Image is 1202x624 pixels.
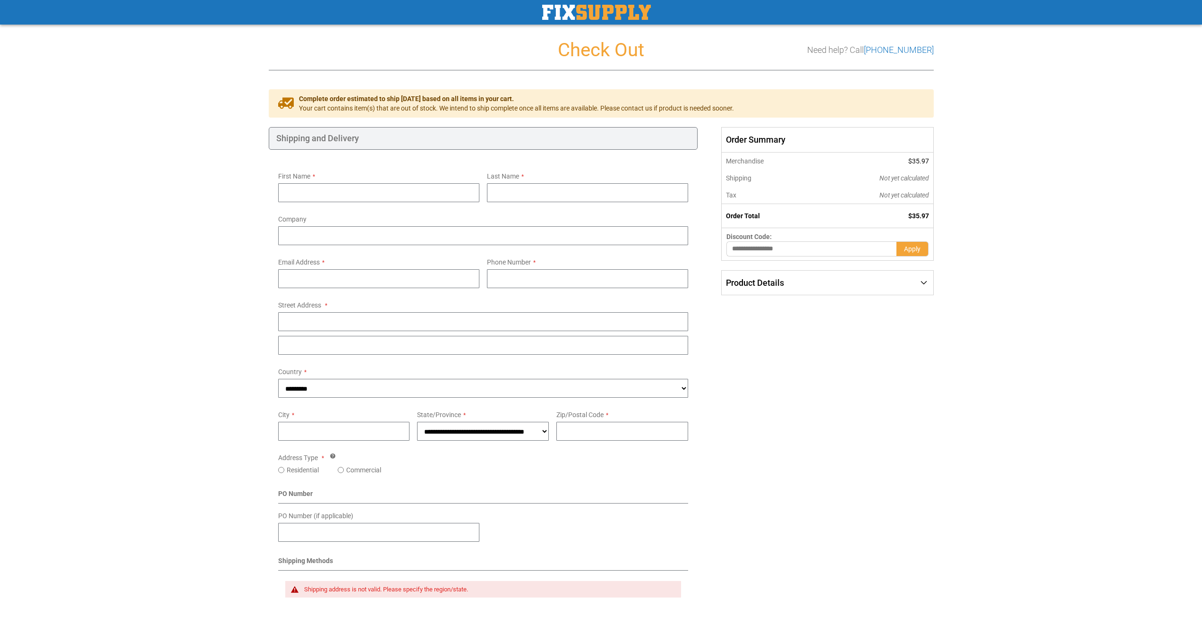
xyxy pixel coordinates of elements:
span: $35.97 [908,157,929,165]
th: Merchandise [722,153,816,170]
span: Not yet calculated [879,191,929,199]
span: Your cart contains item(s) that are out of stock. We intend to ship complete once all items are a... [299,103,734,113]
span: $35.97 [908,212,929,220]
span: Not yet calculated [879,174,929,182]
button: Apply [896,241,929,256]
span: Discount Code: [726,233,772,240]
div: Shipping Methods [278,556,689,571]
span: Country [278,368,302,376]
span: State/Province [417,411,461,419]
th: Tax [722,187,816,204]
a: store logo [542,5,651,20]
span: Last Name [487,172,519,180]
span: Email Address [278,258,320,266]
span: Zip/Postal Code [556,411,604,419]
span: Complete order estimated to ship [DATE] based on all items in your cart. [299,94,734,103]
span: Order Summary [721,127,933,153]
span: Shipping [726,174,751,182]
label: Commercial [346,465,381,475]
span: First Name [278,172,310,180]
div: Shipping address is not valid. Please specify the region/state. [304,586,672,593]
span: Street Address [278,301,321,309]
span: Apply [904,245,921,253]
div: PO Number [278,489,689,504]
strong: Order Total [726,212,760,220]
a: [PHONE_NUMBER] [864,45,934,55]
h3: Need help? Call [807,45,934,55]
span: Phone Number [487,258,531,266]
span: Company [278,215,307,223]
span: PO Number (if applicable) [278,512,353,520]
div: Shipping and Delivery [269,127,698,150]
label: Residential [287,465,319,475]
span: Address Type [278,454,318,462]
span: Product Details [726,278,784,288]
span: City [278,411,290,419]
img: Fix Industrial Supply [542,5,651,20]
h1: Check Out [269,40,934,60]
